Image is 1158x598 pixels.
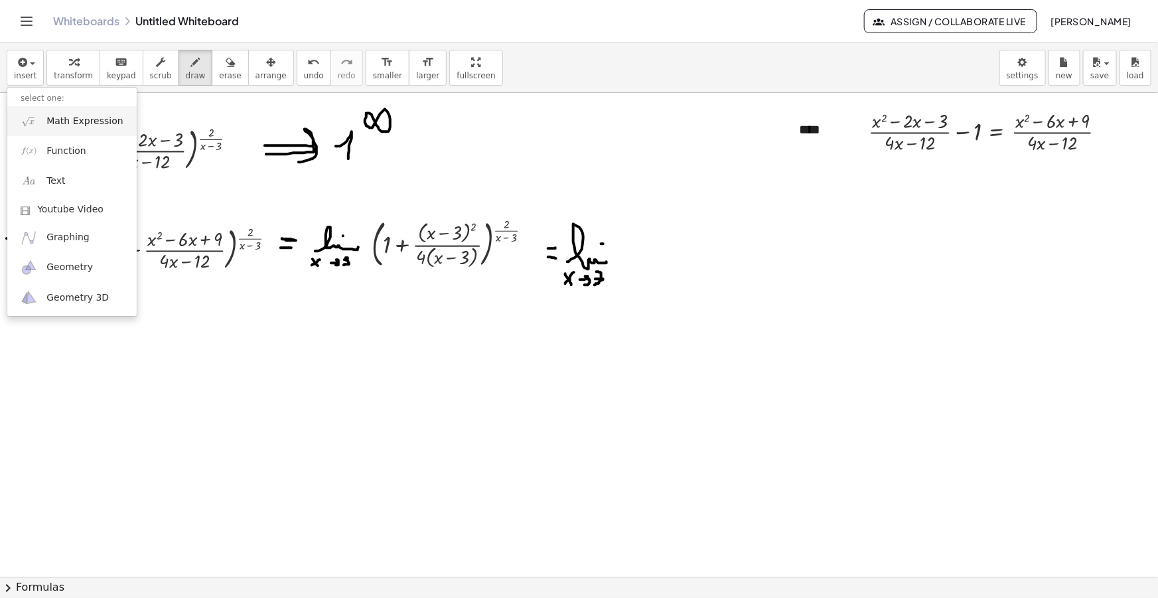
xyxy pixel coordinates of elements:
[100,50,143,86] button: keyboardkeypad
[107,71,136,80] span: keypad
[457,71,495,80] span: fullscreen
[1007,71,1039,80] span: settings
[46,231,90,244] span: Graphing
[248,50,294,86] button: arrange
[7,166,137,196] a: Text
[7,253,137,283] a: Geometry
[416,71,439,80] span: larger
[1049,50,1080,86] button: new
[21,113,37,129] img: sqrt_x.png
[219,71,241,80] span: erase
[421,54,434,70] i: format_size
[46,50,100,86] button: transform
[338,71,356,80] span: redo
[999,50,1046,86] button: settings
[7,283,137,313] a: Geometry 3D
[150,71,172,80] span: scrub
[304,71,324,80] span: undo
[143,50,179,86] button: scrub
[115,54,127,70] i: keyboard
[381,54,394,70] i: format_size
[7,106,137,136] a: Math Expression
[14,71,36,80] span: insert
[46,261,93,274] span: Geometry
[409,50,447,86] button: format_sizelarger
[307,54,320,70] i: undo
[16,11,37,32] button: Toggle navigation
[46,115,123,128] span: Math Expression
[875,15,1026,27] span: Assign / Collaborate Live
[21,143,37,159] img: f_x.png
[21,289,37,306] img: ggb-3d.svg
[1056,71,1072,80] span: new
[1127,71,1144,80] span: load
[46,291,109,305] span: Geometry 3D
[21,260,37,276] img: ggb-geometry.svg
[37,203,104,216] span: Youtube Video
[7,136,137,166] a: Function
[7,91,137,106] li: select one:
[179,50,213,86] button: draw
[449,50,502,86] button: fullscreen
[1120,50,1151,86] button: load
[864,9,1037,33] button: Assign / Collaborate Live
[212,50,248,86] button: erase
[255,71,287,80] span: arrange
[53,15,119,28] a: Whiteboards
[366,50,409,86] button: format_sizesmaller
[330,50,363,86] button: redoredo
[7,223,137,253] a: Graphing
[54,71,93,80] span: transform
[340,54,353,70] i: redo
[21,230,37,246] img: ggb-graphing.svg
[46,145,86,158] span: Function
[297,50,331,86] button: undoundo
[1090,71,1109,80] span: save
[1083,50,1117,86] button: save
[21,173,37,189] img: Aa.png
[7,196,137,223] a: Youtube Video
[373,71,402,80] span: smaller
[1050,15,1131,27] span: [PERSON_NAME]
[186,71,206,80] span: draw
[7,50,44,86] button: insert
[1040,9,1142,33] button: [PERSON_NAME]
[46,175,65,188] span: Text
